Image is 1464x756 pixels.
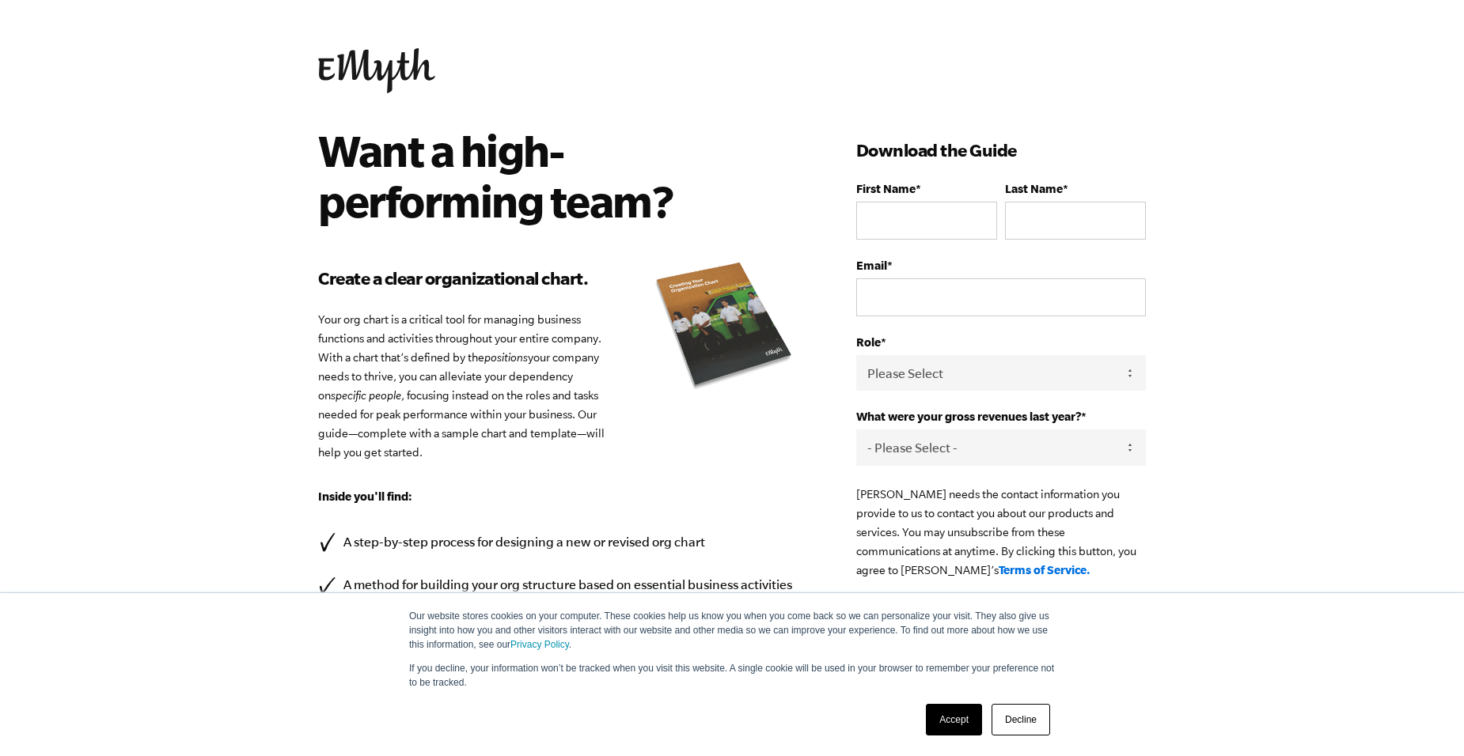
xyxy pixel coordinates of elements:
[1005,182,1063,195] span: Last Name
[318,310,809,462] p: Your org chart is a critical tool for managing business functions and activities throughout your ...
[318,574,809,595] li: A method for building your org structure based on essential business activities
[318,531,809,553] li: A step-by-step process for designing a new or revised org chart
[318,48,435,93] img: EMyth
[510,639,569,650] a: Privacy Policy
[856,182,916,195] span: First Name
[484,351,528,364] em: positions
[856,259,887,272] span: Email
[856,138,1146,163] h3: Download the Guide
[999,563,1090,576] a: Terms of Service.
[856,485,1146,580] p: [PERSON_NAME] needs the contact information you provide to us to contact you about our products a...
[318,266,809,291] h3: Create a clear organizational chart.
[926,704,982,735] a: Accept
[331,389,401,402] em: specific people
[1385,680,1464,756] iframe: Chat Widget
[318,490,412,503] strong: Inside you'll find:
[856,410,1081,423] span: What were your gross revenues last year?
[409,609,1055,652] p: Our website stores cookies on your computer. These cookies help us know you when you come back so...
[409,661,1055,690] p: If you decline, your information won’t be tracked when you visit this website. A single cookie wi...
[856,335,881,349] span: Role
[318,125,786,226] h2: Want a high-performing team?
[635,251,809,404] img: organizational chart e-myth
[992,704,1050,735] a: Decline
